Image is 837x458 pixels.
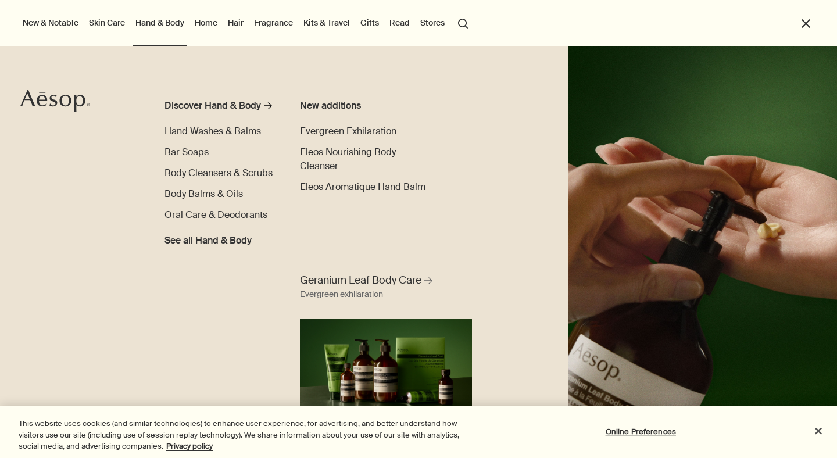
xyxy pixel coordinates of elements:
a: Bar Soaps [164,145,209,159]
span: Oral Care & Deodorants [164,209,267,221]
a: Aesop [20,90,90,116]
svg: Aesop [20,90,90,113]
a: Discover Hand & Body [164,99,274,117]
a: Kits & Travel [301,15,352,30]
a: Eleos Aromatique Hand Balm [300,180,425,194]
button: Close the Menu [799,17,813,30]
span: Geranium Leaf Body Care [300,273,421,288]
div: New additions [300,99,434,113]
button: Stores [418,15,447,30]
a: Oral Care & Deodorants [164,208,267,222]
a: Eleos Nourishing Body Cleanser [300,145,434,173]
a: Body Cleansers & Scrubs [164,166,273,180]
span: Body Balms & Oils [164,188,243,200]
span: Eleos Aromatique Hand Balm [300,181,425,193]
a: Hair [226,15,246,30]
span: See all Hand & Body [164,234,252,248]
div: Evergreen exhilaration [300,288,383,302]
button: Online Preferences, Opens the preference center dialog [604,420,677,443]
a: Skin Care [87,15,127,30]
span: Eleos Nourishing Body Cleanser [300,146,396,172]
div: This website uses cookies (and similar technologies) to enhance user experience, for advertising,... [19,418,460,452]
a: Evergreen Exhilaration [300,124,396,138]
a: More information about your privacy, opens in a new tab [166,441,213,451]
img: A hand holding the pump dispensing Geranium Leaf Body Balm on to hand. [568,46,837,458]
a: Home [192,15,220,30]
a: Geranium Leaf Body Care Evergreen exhilarationFull range of Geranium Leaf products displaying aga... [297,270,475,416]
span: Evergreen Exhilaration [300,125,396,137]
a: Gifts [358,15,381,30]
a: Hand Washes & Balms [164,124,261,138]
button: Open search [453,12,474,34]
button: Close [806,418,831,443]
a: Body Balms & Oils [164,187,243,201]
a: See all Hand & Body [164,229,252,248]
a: Fragrance [252,15,295,30]
button: New & Notable [20,15,81,30]
a: Hand & Body [133,15,187,30]
span: Body Cleansers & Scrubs [164,167,273,179]
div: Discover Hand & Body [164,99,261,113]
a: Read [387,15,412,30]
span: Bar Soaps [164,146,209,158]
span: Hand Washes & Balms [164,125,261,137]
